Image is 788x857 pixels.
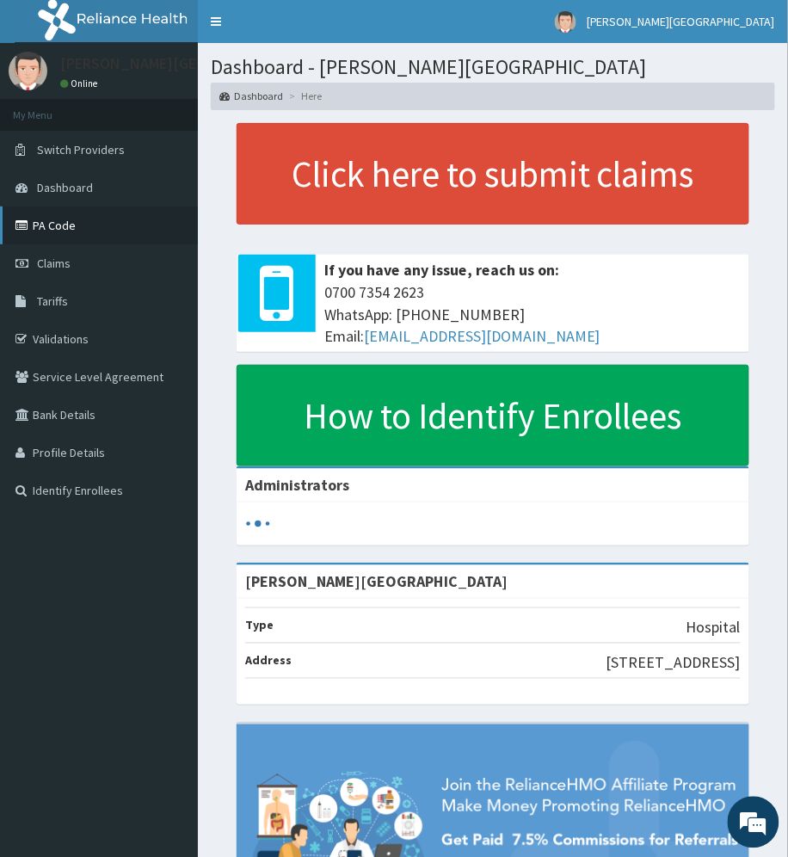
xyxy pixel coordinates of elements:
[37,293,68,309] span: Tariffs
[285,89,322,103] li: Here
[37,142,125,157] span: Switch Providers
[237,365,749,466] a: How to Identify Enrollees
[555,11,576,33] img: User Image
[9,52,47,90] img: User Image
[60,77,102,89] a: Online
[211,56,775,78] h1: Dashboard - [PERSON_NAME][GEOGRAPHIC_DATA]
[245,475,349,495] b: Administrators
[364,326,600,346] a: [EMAIL_ADDRESS][DOMAIN_NAME]
[245,571,508,591] strong: [PERSON_NAME][GEOGRAPHIC_DATA]
[245,653,292,669] b: Address
[245,618,274,633] b: Type
[587,14,775,29] span: [PERSON_NAME][GEOGRAPHIC_DATA]
[245,511,271,537] svg: audio-loading
[324,260,559,280] b: If you have any issue, reach us on:
[37,180,93,195] span: Dashboard
[606,652,741,675] p: [STREET_ADDRESS]
[37,256,71,271] span: Claims
[237,123,749,225] a: Click here to submit claims
[219,89,283,103] a: Dashboard
[324,281,741,348] span: 0700 7354 2623 WhatsApp: [PHONE_NUMBER] Email:
[60,56,315,71] p: [PERSON_NAME][GEOGRAPHIC_DATA]
[686,617,741,639] p: Hospital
